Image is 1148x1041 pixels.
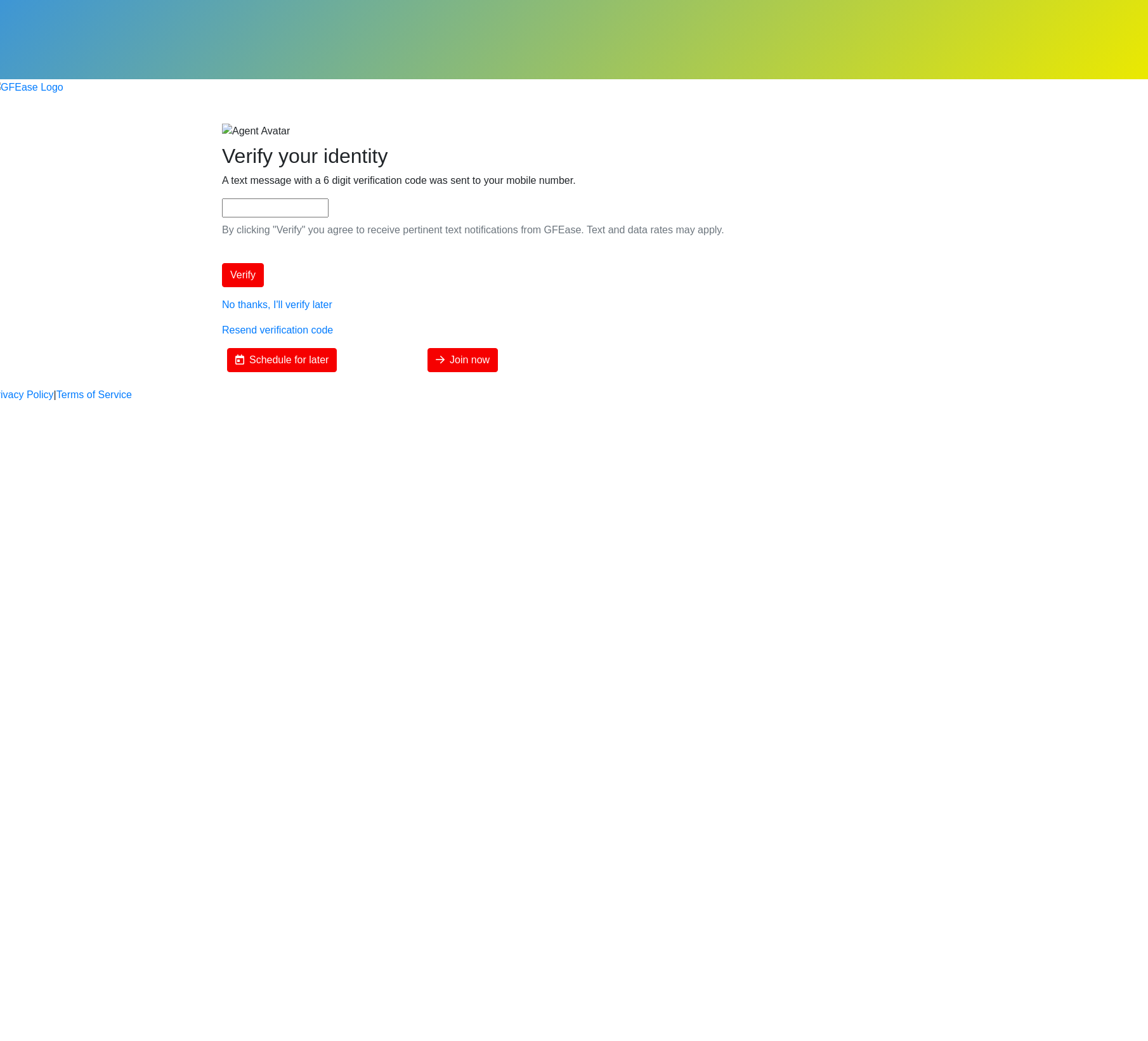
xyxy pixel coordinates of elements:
[222,124,290,139] img: Agent Avatar
[222,223,926,238] p: By clicking "Verify" you agree to receive pertinent text notifications from GFEase. Text and data...
[222,144,926,168] h2: Verify your identity
[54,387,56,403] a: |
[427,348,498,372] button: Join now
[222,173,926,188] p: A text message with a 6 digit verification code was sent to your mobile number.
[222,325,333,335] a: Resend verification code
[227,348,337,372] button: Schedule for later
[222,263,264,287] button: Verify
[56,387,132,403] a: Terms of Service
[222,299,332,310] a: No thanks, I'll verify later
